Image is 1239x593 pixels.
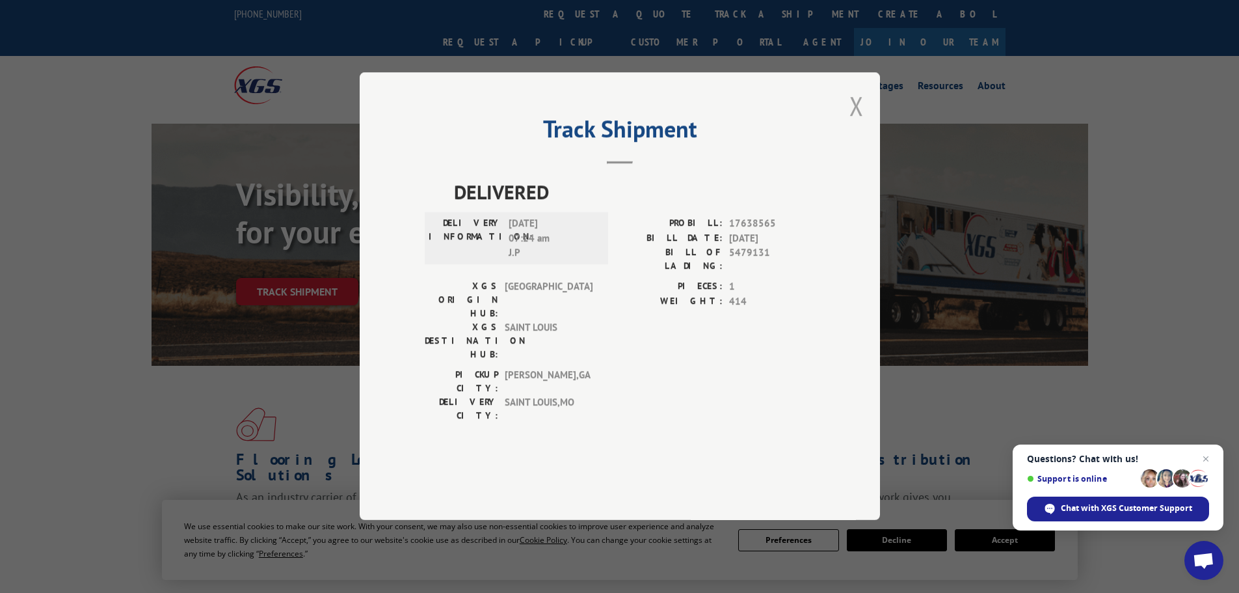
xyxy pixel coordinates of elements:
[620,246,723,273] label: BILL OF LADING:
[620,294,723,309] label: WEIGHT:
[849,89,864,123] button: Close modal
[425,280,498,321] label: XGS ORIGIN HUB:
[1198,451,1214,467] span: Close chat
[729,246,815,273] span: 5479131
[620,217,723,232] label: PROBILL:
[620,280,723,295] label: PIECES:
[505,368,593,396] span: [PERSON_NAME] , GA
[505,396,593,423] span: SAINT LOUIS , MO
[425,321,498,362] label: XGS DESTINATION HUB:
[425,368,498,396] label: PICKUP CITY:
[620,231,723,246] label: BILL DATE:
[1184,541,1223,580] div: Open chat
[454,178,815,207] span: DELIVERED
[509,217,596,261] span: [DATE] 07:24 am J.P
[729,231,815,246] span: [DATE]
[729,280,815,295] span: 1
[429,217,502,261] label: DELIVERY INFORMATION:
[1027,497,1209,521] div: Chat with XGS Customer Support
[1061,503,1192,514] span: Chat with XGS Customer Support
[729,217,815,232] span: 17638565
[505,321,593,362] span: SAINT LOUIS
[505,280,593,321] span: [GEOGRAPHIC_DATA]
[425,396,498,423] label: DELIVERY CITY:
[729,294,815,309] span: 414
[1027,474,1136,484] span: Support is online
[425,120,815,145] h2: Track Shipment
[1027,454,1209,464] span: Questions? Chat with us!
